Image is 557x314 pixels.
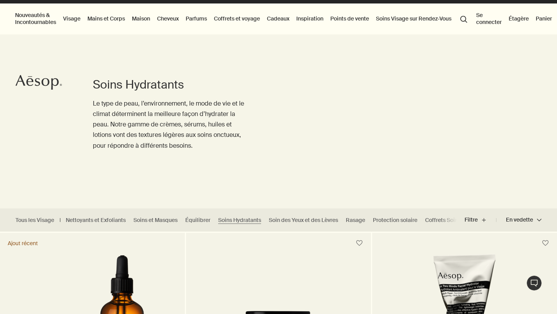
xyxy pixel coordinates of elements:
nav: primary [14,3,471,34]
a: Rasage [346,217,365,224]
a: Soin des Yeux et des Lèvres [269,217,338,224]
a: Visage [62,14,82,24]
a: Aesop [14,73,64,94]
div: Ajout récent [8,240,38,247]
a: Tous les Visage [15,217,54,224]
a: Cadeaux [265,14,291,24]
a: Soins Hydratants [218,217,261,224]
button: Panier [534,14,554,24]
nav: supplementary [475,3,554,34]
h1: Soins Hydratants [93,77,248,92]
p: Le type de peau, l’environnement, le mode de vie et le climat déterminent la meilleure façon d’hy... [93,98,248,151]
button: Placer sur l'étagère [352,236,366,250]
button: Lancer une recherche [457,11,471,26]
button: Points de vente [329,14,371,24]
button: Placer sur l'étagère [538,236,552,250]
a: Nettoyants et Exfoliants [66,217,126,224]
a: Inspiration [295,14,325,24]
a: Coffrets et voyage [212,14,261,24]
a: Mains et Corps [86,14,126,24]
a: Protection solaire [373,217,417,224]
a: Soins Visage sur Rendez-Vous [374,14,453,24]
a: Soins et Masques [133,217,178,224]
a: Parfums [184,14,208,24]
a: Équilibrer [185,217,210,224]
button: Filtre [465,211,496,229]
a: Maison [130,14,152,24]
button: Chat en direct [526,275,542,291]
a: Coffrets Soin du Visage [425,217,484,224]
a: Cheveux [155,14,180,24]
button: En vedette [496,211,542,229]
a: Étagère [507,14,530,24]
button: Nouveautés & Incontournables [14,10,58,27]
button: Se connecter [475,10,503,27]
svg: Aesop [15,75,62,90]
